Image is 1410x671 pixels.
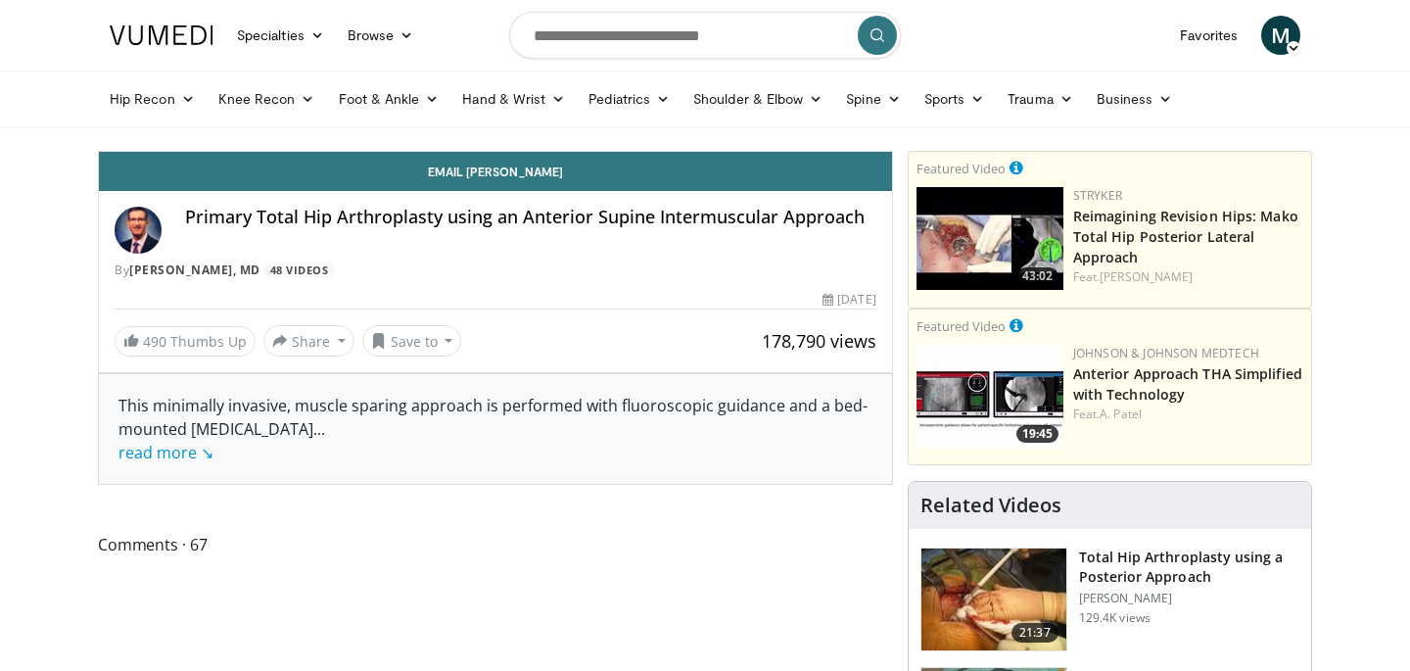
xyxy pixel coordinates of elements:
button: Save to [362,325,462,357]
a: Favorites [1168,16,1249,55]
div: This minimally invasive, muscle sparing approach is performed with fluoroscopic guidance and a be... [118,394,872,464]
input: Search topics, interventions [509,12,901,59]
small: Featured Video [916,160,1006,177]
a: A. Patel [1100,406,1142,422]
a: Pediatrics [577,79,681,119]
small: Featured Video [916,317,1006,335]
a: Hand & Wrist [450,79,577,119]
button: Share [263,325,354,357]
span: 490 [143,332,166,351]
a: Email [PERSON_NAME] [99,152,892,191]
div: By [115,262,876,279]
img: Avatar [115,207,162,254]
p: [PERSON_NAME] [1079,591,1299,606]
a: [PERSON_NAME], MD [129,262,260,278]
a: Stryker [1073,187,1122,204]
span: Comments 67 [98,532,893,557]
span: 43:02 [1016,267,1058,285]
div: Feat. [1073,268,1303,286]
div: Feat. [1073,406,1303,423]
a: Reimagining Revision Hips: Mako Total Hip Posterior Lateral Approach [1073,207,1298,266]
span: 178,790 views [762,329,876,353]
h4: Primary Total Hip Arthroplasty using an Anterior Supine Intermuscular Approach [185,207,876,228]
a: Hip Recon [98,79,207,119]
h3: Total Hip Arthroplasty using a Posterior Approach [1079,548,1299,587]
h4: Related Videos [920,494,1061,517]
a: Sports [913,79,997,119]
img: 06bb1c17-1231-4454-8f12-6191b0b3b81a.150x105_q85_crop-smart_upscale.jpg [916,345,1063,448]
a: [PERSON_NAME] [1100,268,1193,285]
a: Spine [834,79,912,119]
a: 21:37 Total Hip Arthroplasty using a Posterior Approach [PERSON_NAME] 129.4K views [920,548,1299,651]
a: Shoulder & Elbow [681,79,834,119]
img: VuMedi Logo [110,25,213,45]
p: 129.4K views [1079,610,1151,626]
a: 490 Thumbs Up [115,326,256,357]
a: Anterior Approach THA Simplified with Technology [1073,364,1302,404]
a: M [1261,16,1300,55]
a: Foot & Ankle [327,79,451,119]
img: 6632ea9e-2a24-47c5-a9a2-6608124666dc.150x105_q85_crop-smart_upscale.jpg [916,187,1063,290]
a: 19:45 [916,345,1063,448]
a: read more ↘ [118,442,213,463]
span: 21:37 [1011,623,1058,643]
a: Specialties [225,16,336,55]
a: Johnson & Johnson MedTech [1073,345,1259,361]
a: Browse [336,16,426,55]
a: Business [1085,79,1185,119]
img: 286987_0000_1.png.150x105_q85_crop-smart_upscale.jpg [921,549,1066,650]
a: 48 Videos [263,262,335,278]
span: 19:45 [1016,425,1058,443]
a: Trauma [996,79,1085,119]
a: Knee Recon [207,79,327,119]
a: 43:02 [916,187,1063,290]
div: [DATE] [822,291,875,309]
